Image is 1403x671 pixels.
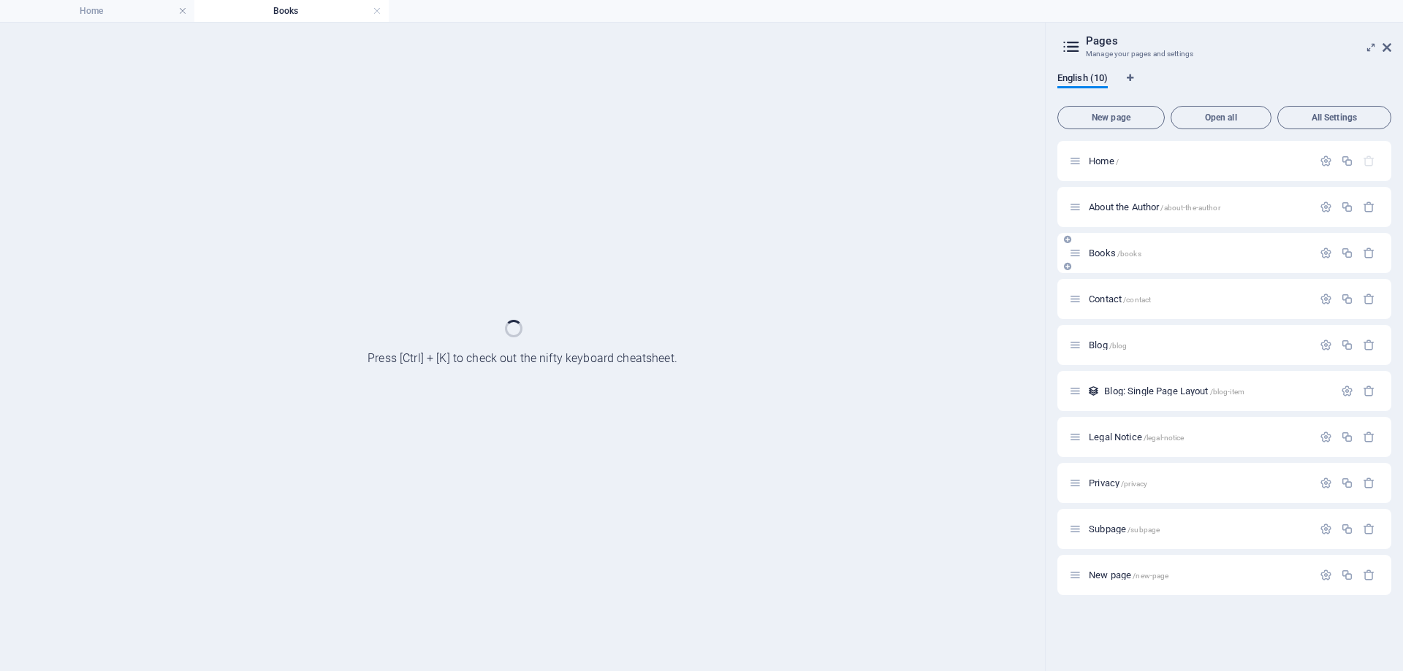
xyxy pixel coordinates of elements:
[161,86,246,96] div: Keywords by Traffic
[1089,294,1151,304] span: Click to open page
[1084,432,1312,442] div: Legal Notice/legal-notice
[1084,524,1312,534] div: Subpage/subpage
[1341,247,1353,259] div: Duplicate
[1121,480,1147,488] span: /privacy
[1087,385,1100,397] div: This layout is used as a template for all items (e.g. a blog post) of this collection. The conten...
[1363,339,1375,351] div: Remove
[1320,431,1332,443] div: Settings
[1341,339,1353,351] div: Duplicate
[1144,434,1185,442] span: /legal-notice
[1320,247,1332,259] div: Settings
[38,38,161,50] div: Domain: [DOMAIN_NAME]
[194,3,389,19] h4: Books
[1064,113,1158,122] span: New page
[1210,388,1244,396] span: /blog-item
[1104,386,1244,396] span: Click to open page
[1089,478,1147,488] span: Click to open page
[1341,385,1353,397] div: Settings
[1341,431,1353,443] div: Duplicate
[1320,523,1332,535] div: Settings
[1084,478,1312,488] div: Privacy/privacy
[1363,523,1375,535] div: Remove
[1320,569,1332,581] div: Settings
[1363,477,1375,489] div: Remove
[1084,340,1312,350] div: Blog/blog
[1341,293,1353,305] div: Duplicate
[1086,34,1391,47] h2: Pages
[1341,477,1353,489] div: Duplicate
[1089,156,1119,166] span: Click to open page
[1363,201,1375,213] div: Remove
[1089,524,1160,534] span: Click to open page
[1084,294,1312,304] div: Contact/contact
[1089,432,1184,442] span: Click to open page
[1084,202,1312,212] div: About the Author/about-the-author
[1341,569,1353,581] div: Duplicate
[1089,340,1127,350] span: Click to open page
[1341,155,1353,167] div: Duplicate
[23,23,35,35] img: logo_orange.svg
[1320,201,1332,213] div: Settings
[39,85,51,96] img: tab_domain_overview_orange.svg
[1277,106,1391,129] button: All Settings
[1057,69,1108,90] span: English (10)
[1084,248,1312,258] div: Books/books
[1123,296,1151,304] span: /contact
[1084,156,1312,166] div: Home/
[1057,72,1391,100] div: Language Tabs
[1160,204,1220,212] span: /about-the-author
[1089,570,1168,580] span: Click to open page
[1320,477,1332,489] div: Settings
[1363,293,1375,305] div: Remove
[1341,201,1353,213] div: Duplicate
[1177,113,1265,122] span: Open all
[1363,385,1375,397] div: Remove
[1171,106,1271,129] button: Open all
[1057,106,1165,129] button: New page
[23,38,35,50] img: website_grey.svg
[56,86,131,96] div: Domain Overview
[1128,526,1160,534] span: /subpage
[1284,113,1385,122] span: All Settings
[1089,202,1220,212] span: Click to open page
[41,23,72,35] div: v 4.0.25
[1089,248,1141,258] span: Click to open page
[145,85,157,96] img: tab_keywords_by_traffic_grey.svg
[1320,339,1332,351] div: Settings
[1341,523,1353,535] div: Duplicate
[1363,431,1375,443] div: Remove
[1100,386,1334,396] div: Blog: Single Page Layout/blog-item
[1109,342,1128,350] span: /blog
[1116,158,1119,166] span: /
[1320,293,1332,305] div: Settings
[1086,47,1362,61] h3: Manage your pages and settings
[1363,569,1375,581] div: Remove
[1084,570,1312,580] div: New page/new-page
[1117,250,1141,258] span: /books
[1133,572,1168,580] span: /new-page
[1320,155,1332,167] div: Settings
[1363,155,1375,167] div: The startpage cannot be deleted
[1363,247,1375,259] div: Remove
